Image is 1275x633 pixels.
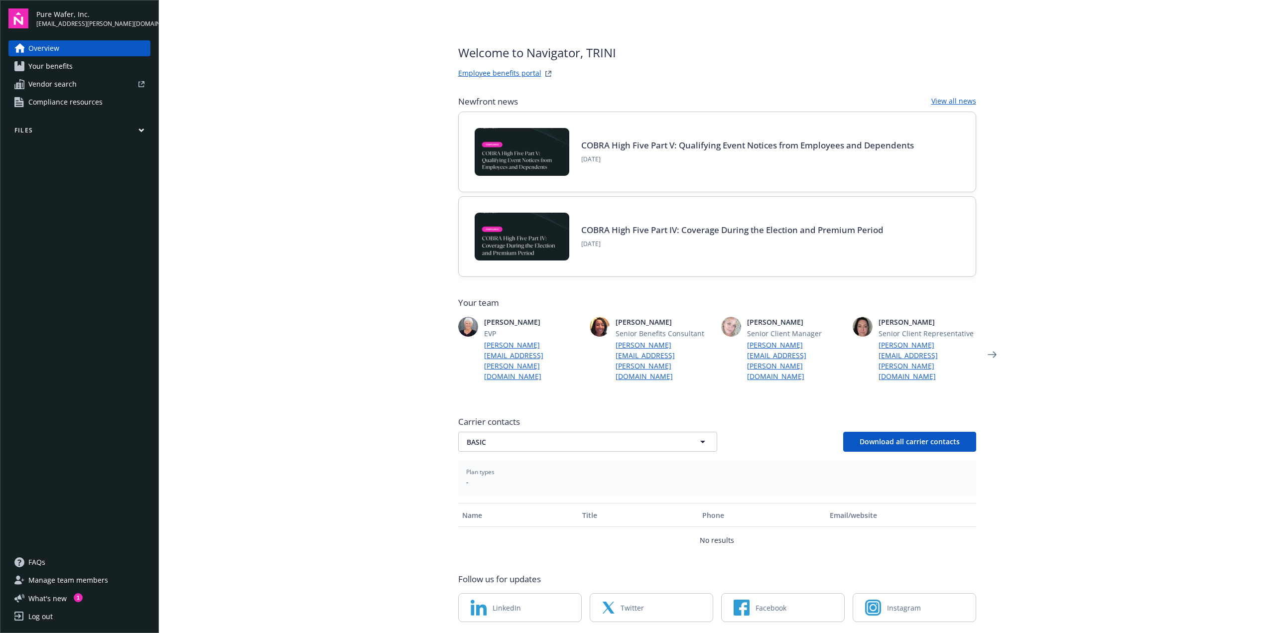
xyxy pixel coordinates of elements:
[826,503,976,527] button: Email/website
[853,593,976,622] a: Instagram
[581,240,884,249] span: [DATE]
[8,40,150,56] a: Overview
[28,94,103,110] span: Compliance resources
[484,340,582,381] a: [PERSON_NAME][EMAIL_ADDRESS][PERSON_NAME][DOMAIN_NAME]
[458,317,478,337] img: photo
[621,603,644,613] span: Twitter
[879,340,976,381] a: [PERSON_NAME][EMAIL_ADDRESS][PERSON_NAME][DOMAIN_NAME]
[887,603,921,613] span: Instagram
[74,593,83,602] div: 1
[616,317,713,327] span: [PERSON_NAME]
[616,328,713,339] span: Senior Benefits Consultant
[458,593,582,622] a: LinkedIn
[8,8,28,28] img: navigator-logo.svg
[8,593,83,604] button: What's new1
[467,437,674,447] span: BASIC
[698,503,826,527] button: Phone
[590,593,713,622] a: Twitter
[8,76,150,92] a: Vendor search
[36,8,150,28] button: Pure Wafer, Inc.[EMAIL_ADDRESS][PERSON_NAME][DOMAIN_NAME]
[843,432,976,452] button: Download all carrier contacts
[475,213,569,260] img: BLOG-Card Image - Compliance - COBRA High Five Pt 4 - 09-04-25.jpg
[28,58,73,74] span: Your benefits
[582,510,694,520] div: Title
[721,317,741,337] img: photo
[458,297,976,309] span: Your team
[462,510,574,520] div: Name
[747,317,845,327] span: [PERSON_NAME]
[458,96,518,108] span: Newfront news
[830,510,972,520] div: Email/website
[466,468,968,477] span: Plan types
[458,573,541,585] span: Follow us for updates
[484,317,582,327] span: [PERSON_NAME]
[28,593,67,604] span: What ' s new
[721,593,845,622] a: Facebook
[8,94,150,110] a: Compliance resources
[747,340,845,381] a: [PERSON_NAME][EMAIL_ADDRESS][PERSON_NAME][DOMAIN_NAME]
[747,328,845,339] span: Senior Client Manager
[8,554,150,570] a: FAQs
[28,572,108,588] span: Manage team members
[36,9,150,19] span: Pure Wafer, Inc.
[702,510,822,520] div: Phone
[458,416,976,428] span: Carrier contacts
[475,128,569,176] img: BLOG-Card Image - Compliance - COBRA High Five Pt 5 - 09-11-25.jpg
[28,40,59,56] span: Overview
[8,126,150,138] button: Files
[36,19,150,28] span: [EMAIL_ADDRESS][PERSON_NAME][DOMAIN_NAME]
[28,609,53,625] div: Log out
[458,44,616,62] span: Welcome to Navigator , TRINI
[493,603,521,613] span: LinkedIn
[458,432,717,452] button: BASIC
[756,603,786,613] span: Facebook
[879,328,976,339] span: Senior Client Representative
[590,317,610,337] img: photo
[28,76,77,92] span: Vendor search
[578,503,698,527] button: Title
[484,328,582,339] span: EVP
[8,572,150,588] a: Manage team members
[28,554,45,570] span: FAQs
[581,224,884,236] a: COBRA High Five Part IV: Coverage During the Election and Premium Period
[581,139,914,151] a: COBRA High Five Part V: Qualifying Event Notices from Employees and Dependents
[466,477,968,487] span: -
[458,503,578,527] button: Name
[931,96,976,108] a: View all news
[860,437,960,446] span: Download all carrier contacts
[458,68,541,80] a: Employee benefits portal
[879,317,976,327] span: [PERSON_NAME]
[8,58,150,74] a: Your benefits
[984,347,1000,363] a: Next
[581,155,914,164] span: [DATE]
[700,535,734,545] p: No results
[542,68,554,80] a: striveWebsite
[616,340,713,381] a: [PERSON_NAME][EMAIL_ADDRESS][PERSON_NAME][DOMAIN_NAME]
[853,317,873,337] img: photo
